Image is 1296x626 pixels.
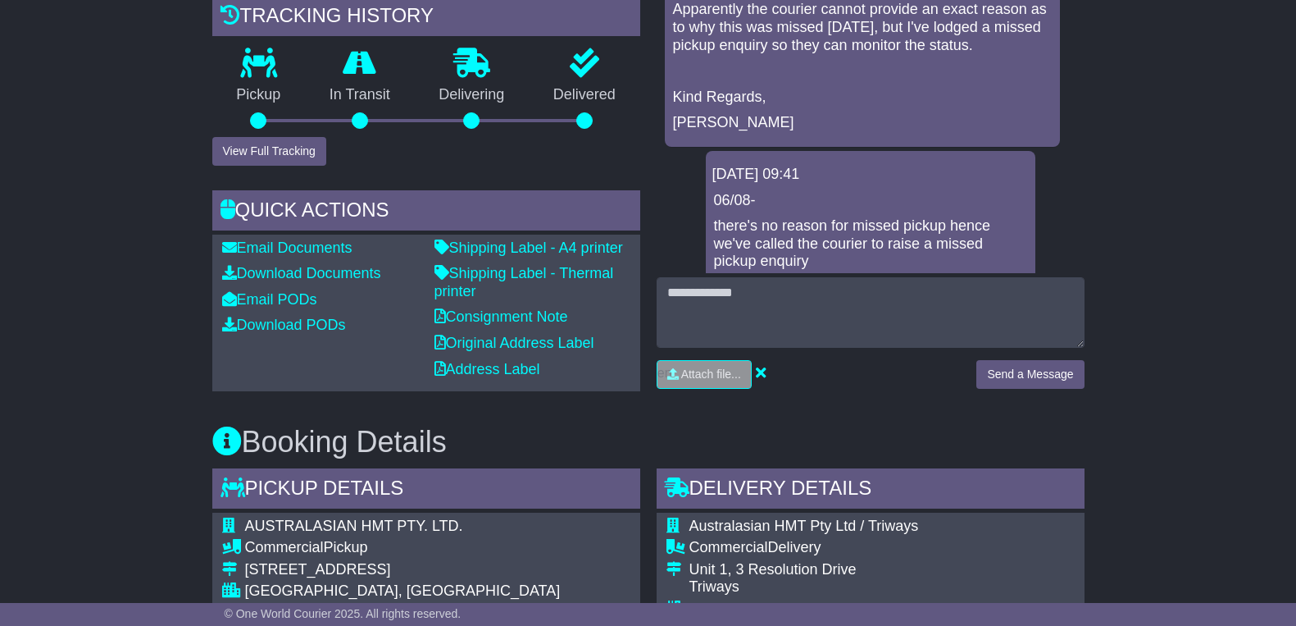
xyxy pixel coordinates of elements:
h3: Booking Details [212,426,1085,459]
span: Australasian HMT Pty Ltd / Triways [689,518,919,534]
a: Original Address Label [434,335,594,351]
a: Address Label [434,361,540,377]
span: AUSTRALASIAN HMT PTY. LTD. [245,518,463,534]
div: [GEOGRAPHIC_DATA], [GEOGRAPHIC_DATA] [689,601,1061,619]
p: Delivering [415,86,530,104]
a: Consignment Note [434,308,568,325]
a: Shipping Label - A4 printer [434,240,623,256]
a: Email PODs [222,291,317,308]
div: Delivery [689,539,1061,557]
div: [DATE] 09:41 [712,166,1029,184]
span: Commercial [689,539,768,555]
div: [STREET_ADDRESS] [245,561,630,579]
span: © One World Courier 2025. All rights reserved. [225,607,462,620]
button: View Full Tracking [212,137,326,166]
div: Pickup Details [212,468,640,513]
div: Delivery Details [657,468,1085,513]
p: Kind Regards, [673,89,1052,107]
span: Commercial [245,539,324,555]
div: [GEOGRAPHIC_DATA], [GEOGRAPHIC_DATA] [245,583,630,601]
div: Pickup [245,539,630,557]
p: Delivered [529,86,640,104]
a: Shipping Label - Thermal printer [434,265,614,299]
p: 06/08- [714,192,1027,210]
a: Email Documents [222,240,352,256]
div: Unit 1, 3 Resolution Drive [689,561,1061,579]
a: Download PODs [222,317,346,333]
p: Apparently the courier cannot provide an exact reason as to why this was missed [DATE], but I've ... [673,1,1052,54]
button: Send a Message [976,360,1084,389]
a: Download Documents [222,265,381,281]
p: [PERSON_NAME] [673,114,1052,132]
p: Pickup [212,86,306,104]
p: there's no reason for missed pickup hence we've called the courier to raise a missed pickup enquiry [714,217,1027,271]
div: Triways [689,578,1061,596]
div: Quick Actions [212,190,640,235]
p: In Transit [305,86,415,104]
